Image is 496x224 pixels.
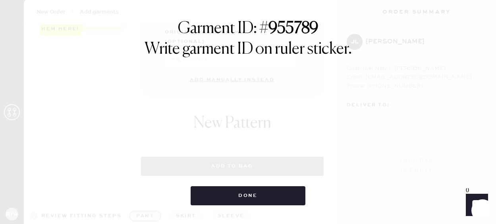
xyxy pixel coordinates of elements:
[458,188,492,222] iframe: Front Chat
[268,21,318,37] strong: 955789
[99,47,397,178] img: yH5BAEAAAAALAAAAAABAAEAAAIBRAA7
[145,40,352,59] h1: Write garment ID on ruler sticker.
[178,19,318,40] h1: Garment ID: #
[191,186,305,205] button: Done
